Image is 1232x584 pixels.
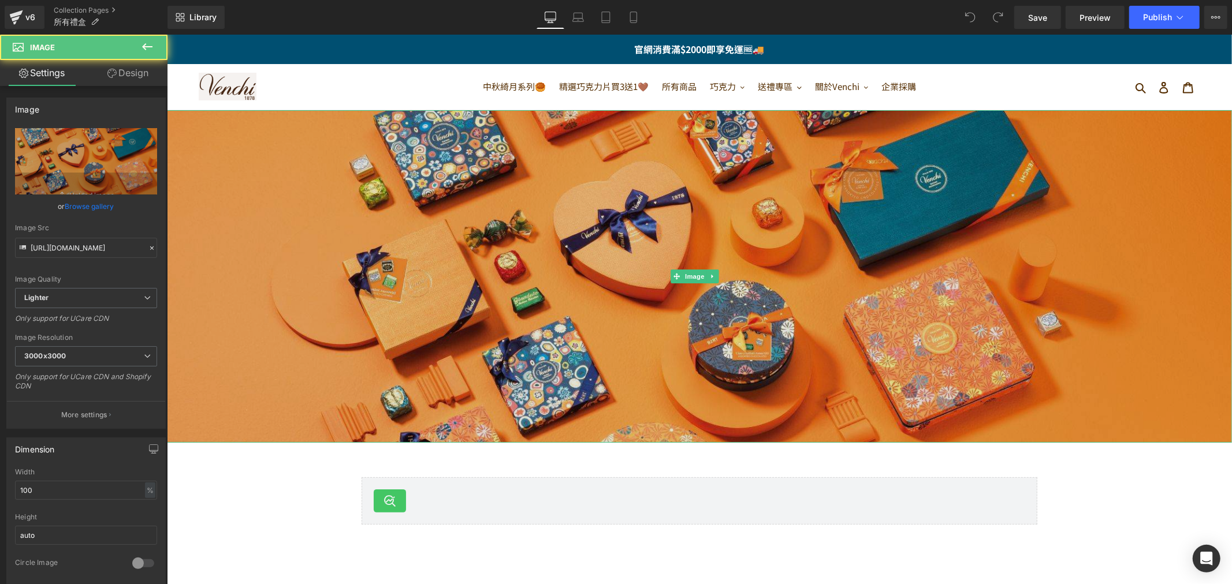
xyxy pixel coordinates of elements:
[1204,6,1227,29] button: More
[1143,13,1172,22] span: Publish
[585,44,641,61] button: 送禮專區
[54,6,168,15] a: Collection Pages
[15,334,157,342] div: Image Resolution
[24,293,49,302] b: Lighter
[23,10,38,25] div: v6
[15,314,157,331] div: Only support for UCare CDN
[15,173,157,216] span: Upload image
[5,6,44,29] a: v6
[386,44,487,61] a: 精選巧克力片買3送1🤎
[61,410,107,420] p: More settings
[959,6,982,29] button: Undo
[709,44,755,61] a: 企業採購
[189,12,217,23] span: Library
[592,6,620,29] a: Tablet
[489,44,535,61] a: 所有商品
[145,482,155,498] div: %
[15,224,157,232] div: Image Src
[516,235,540,249] span: Image
[620,6,647,29] a: Mobile
[316,46,379,58] span: 中秋綺月系列🥮
[15,238,157,258] input: Link
[15,372,157,398] div: Only support for UCare CDN and Shopify CDN
[540,235,552,249] a: Expand / Collapse
[65,196,114,216] a: Browse gallery
[564,6,592,29] a: Laptop
[1066,6,1125,29] a: Preview
[1028,12,1047,24] span: Save
[32,38,90,66] img: Venchi Taiwan
[15,513,157,521] div: Height
[15,200,157,212] div: or
[392,46,482,58] span: 精選巧克力片買3送1🤎
[15,526,157,545] input: auto
[543,46,569,58] span: 巧克力
[1129,6,1200,29] button: Publish
[987,6,1010,29] button: Redo
[15,481,157,500] input: auto
[591,46,626,58] span: 送禮專區
[54,17,86,27] span: 所有禮盒
[1,1,1064,28] p: 官網消費滿$2000即享免運🆓🚚
[537,6,564,29] a: Desktop
[15,98,39,114] div: Image
[7,401,165,428] button: More settings
[310,44,385,61] a: 中秋綺月系列🥮
[168,6,225,29] a: New Library
[1193,545,1220,572] div: Open Intercom Messenger
[30,43,55,52] span: Image
[495,46,530,58] span: 所有商品
[15,468,157,476] div: Width
[15,438,55,454] div: Dimension
[1080,12,1111,24] span: Preview
[642,44,708,61] button: 關於Venchi
[24,351,66,360] b: 3000x3000
[15,275,157,283] div: Image Quality
[648,46,693,58] span: 關於Venchi
[15,558,121,570] div: Circle Image
[86,60,170,86] a: Design
[537,44,584,61] button: 巧克力
[714,46,749,58] span: 企業採購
